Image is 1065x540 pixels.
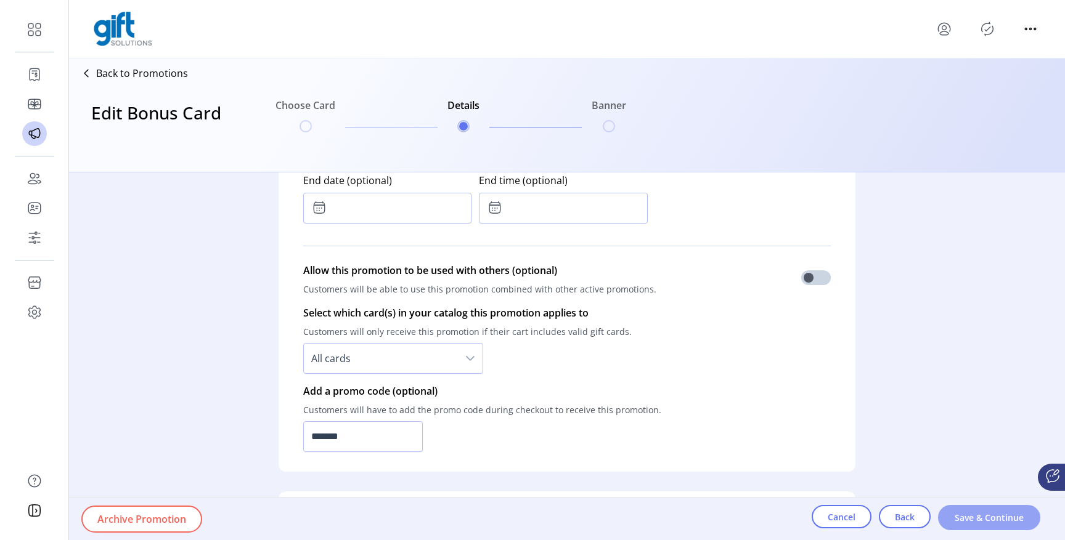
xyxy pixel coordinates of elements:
p: Back to Promotions [96,66,188,81]
button: Archive Promotion [81,506,202,533]
div: dropdown trigger [458,344,483,373]
button: Back [879,505,931,528]
p: Customers will have to add the promo code during checkout to receive this promotion. [303,398,661,421]
p: Allow this promotion to be used with others (optional) [303,263,656,278]
span: Cancel [828,510,855,523]
label: End date (optional) [303,168,471,193]
button: Cancel [812,505,871,528]
img: logo [94,12,152,46]
span: Save & Continue [954,511,1024,524]
button: Publisher Panel [977,19,997,39]
label: End time (optional) [479,168,647,193]
p: Customers will only receive this promotion if their cart includes valid gift cards. [303,320,632,343]
button: menu [1021,19,1040,39]
p: Select which card(s) in your catalog this promotion applies to [303,305,632,320]
p: Add a promo code (optional) [303,384,661,398]
h3: Edit Bonus Card [91,100,221,150]
span: All cards [304,344,458,373]
p: Customers will be able to use this promotion combined with other active promotions. [303,278,656,300]
button: Save & Continue [938,505,1040,530]
span: Back [895,510,915,523]
button: menu [934,19,954,39]
span: Archive Promotion [97,512,186,526]
h6: Details [447,98,479,120]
